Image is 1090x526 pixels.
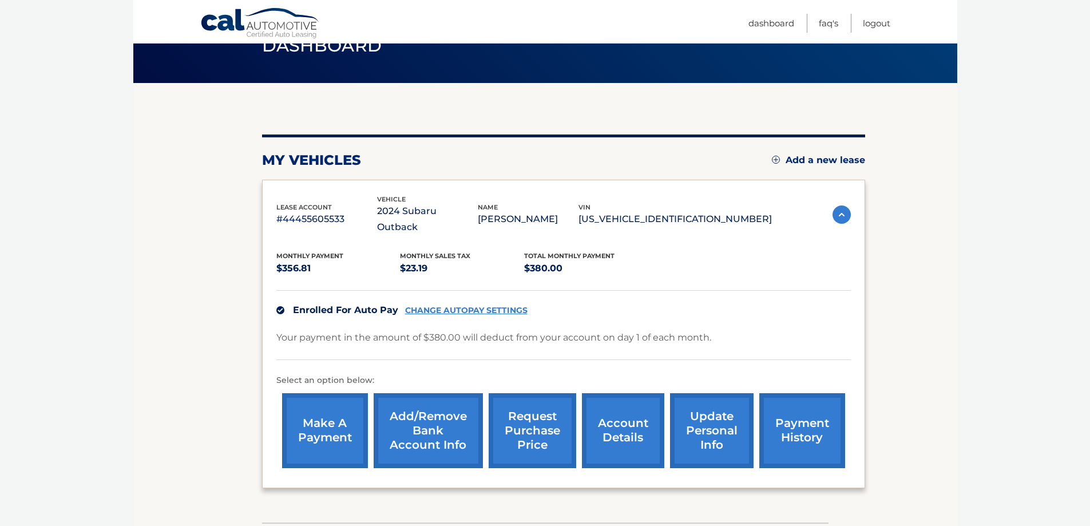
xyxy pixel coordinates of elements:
[276,306,284,314] img: check.svg
[582,393,664,468] a: account details
[276,203,332,211] span: lease account
[833,205,851,224] img: accordion-active.svg
[200,7,320,41] a: Cal Automotive
[276,374,851,387] p: Select an option below:
[478,211,578,227] p: [PERSON_NAME]
[276,252,343,260] span: Monthly Payment
[400,252,470,260] span: Monthly sales Tax
[377,195,406,203] span: vehicle
[276,260,401,276] p: $356.81
[863,14,890,33] a: Logout
[772,155,865,166] a: Add a new lease
[819,14,838,33] a: FAQ's
[759,393,845,468] a: payment history
[578,203,590,211] span: vin
[262,35,382,56] span: Dashboard
[478,203,498,211] span: name
[262,152,361,169] h2: my vehicles
[276,211,377,227] p: #44455605533
[405,306,528,315] a: CHANGE AUTOPAY SETTINGS
[524,260,648,276] p: $380.00
[489,393,576,468] a: request purchase price
[377,203,478,235] p: 2024 Subaru Outback
[400,260,524,276] p: $23.19
[293,304,398,315] span: Enrolled For Auto Pay
[670,393,754,468] a: update personal info
[374,393,483,468] a: Add/Remove bank account info
[524,252,615,260] span: Total Monthly Payment
[748,14,794,33] a: Dashboard
[578,211,772,227] p: [US_VEHICLE_IDENTIFICATION_NUMBER]
[772,156,780,164] img: add.svg
[282,393,368,468] a: make a payment
[276,330,711,346] p: Your payment in the amount of $380.00 will deduct from your account on day 1 of each month.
